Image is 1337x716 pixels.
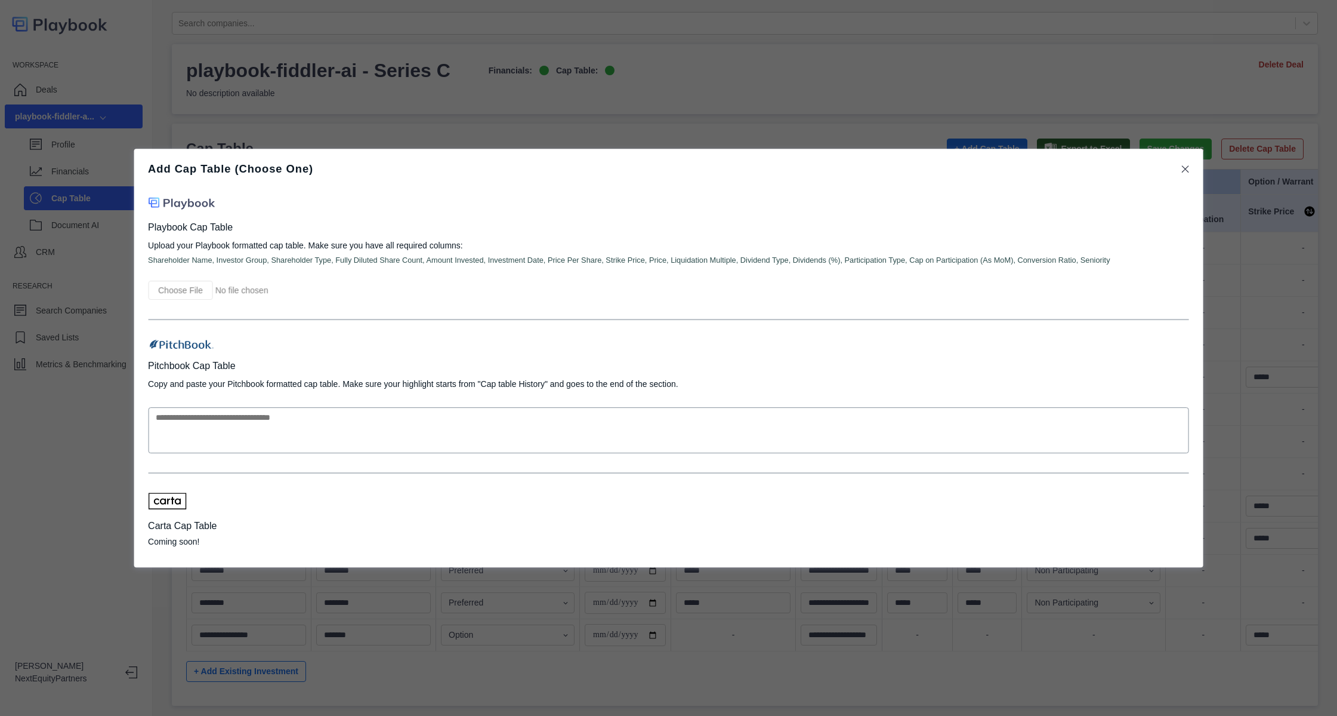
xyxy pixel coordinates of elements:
p: Pitchbook Cap Table [148,359,1189,373]
p: Carta Cap Table [148,519,1189,533]
p: Upload your Playbook formatted cap table. Make sure you have all required columns: [148,239,1189,252]
img: pitchbook-logo [148,339,215,350]
p: Add Cap Table (Choose One) [148,164,313,174]
p: Shareholder Name, Investor Group, Shareholder Type, Fully Diluted Share Count, Amount Invested, I... [148,254,1189,266]
img: carta-logo [148,493,186,509]
p: Playbook Cap Table [148,220,1189,235]
p: Copy and paste your Pitchbook formatted cap table. Make sure your highlight starts from "Cap tabl... [148,378,1189,391]
img: playbook-logo [148,194,215,211]
p: Coming soon! [148,536,1189,548]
